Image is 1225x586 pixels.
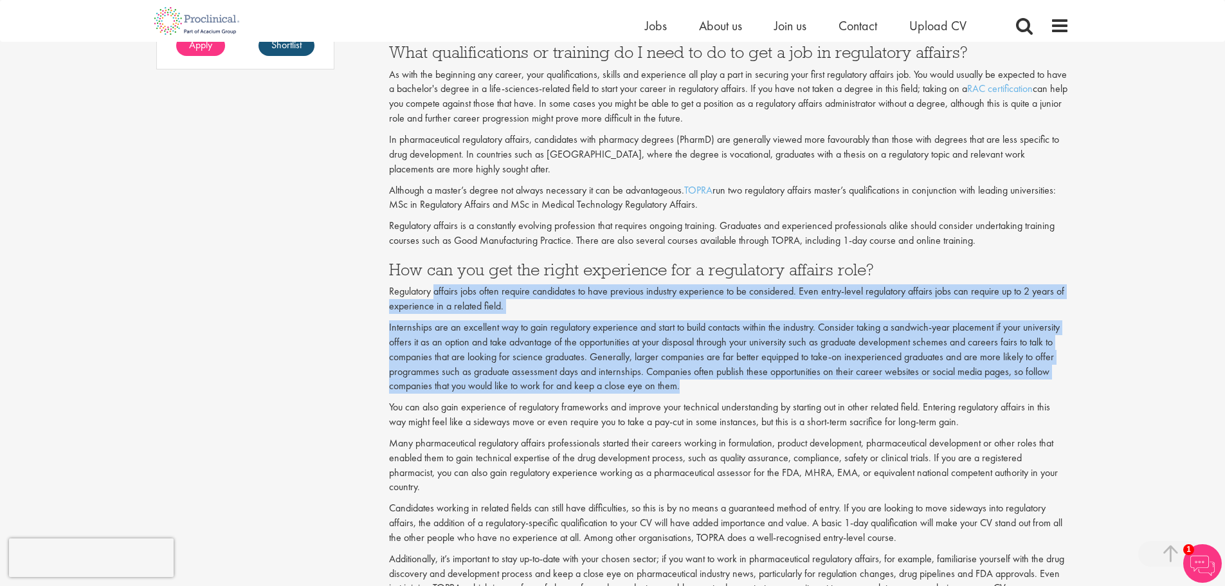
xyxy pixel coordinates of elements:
[1183,544,1194,555] span: 1
[389,284,1069,314] p: Regulatory affairs jobs often require candidates to have previous industry experience to be consi...
[389,133,1069,177] p: In pharmaceutical regulatory affairs, candidates with pharmacy degrees (PharmD) are generally vie...
[176,35,225,56] a: Apply
[389,219,1069,248] p: Regulatory affairs is a constantly evolving profession that requires ongoing training. Graduates ...
[774,17,806,34] a: Join us
[1183,544,1222,583] img: Chatbot
[9,538,174,577] iframe: reCAPTCHA
[967,82,1033,95] a: RAC certification
[839,17,877,34] a: Contact
[699,17,742,34] a: About us
[645,17,667,34] a: Jobs
[259,35,314,56] a: Shortlist
[389,44,1069,60] h3: What qualifications or training do I need to do to get a job in regulatory affairs?
[909,17,966,34] a: Upload CV
[389,183,1069,213] p: Although a master’s degree not always necessary it can be advantageous. run two regulatory affair...
[389,320,1069,394] p: Internships are an excellent way to gain regulatory experience and start to build contacts within...
[189,38,212,51] span: Apply
[684,183,712,197] a: TOPRA
[389,436,1069,495] p: Many pharmaceutical regulatory affairs professionals started their careers working in formulation...
[389,501,1069,545] p: Candidates working in related fields can still have difficulties, so this is by no means a guaran...
[389,261,1069,278] h3: How can you get the right experience for a regulatory affairs role?
[389,68,1069,126] p: As with the beginning any career, your qualifications, skills and experience all play a part in s...
[389,400,1069,430] p: You can also gain experience of regulatory frameworks and improve your technical understanding by...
